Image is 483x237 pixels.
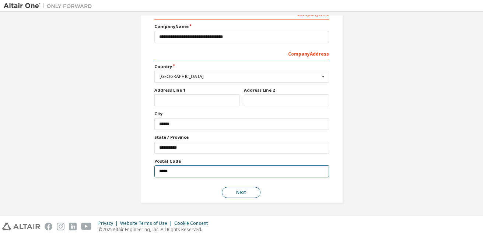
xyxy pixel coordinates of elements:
img: linkedin.svg [69,223,77,230]
div: Website Terms of Use [120,220,174,226]
label: State / Province [154,134,329,140]
img: instagram.svg [57,223,64,230]
div: Privacy [98,220,120,226]
p: © 2025 Altair Engineering, Inc. All Rights Reserved. [98,226,212,233]
div: Cookie Consent [174,220,212,226]
div: [GEOGRAPHIC_DATA] [160,74,320,79]
label: Postal Code [154,158,329,164]
img: altair_logo.svg [2,223,40,230]
img: Altair One [4,2,96,10]
img: youtube.svg [81,223,92,230]
img: facebook.svg [45,223,52,230]
label: Country [154,64,329,70]
div: Company Address [154,47,329,59]
button: Next [222,187,260,198]
label: Address Line 1 [154,87,239,93]
label: Address Line 2 [244,87,329,93]
label: City [154,111,329,117]
label: Company Name [154,24,329,29]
